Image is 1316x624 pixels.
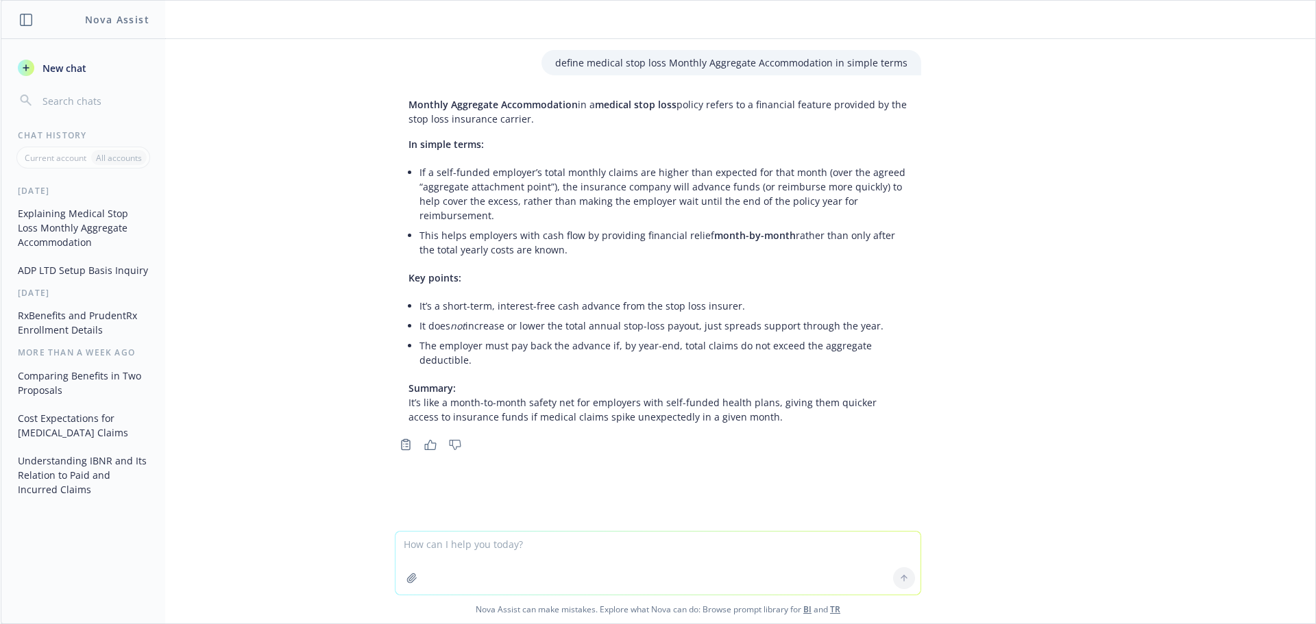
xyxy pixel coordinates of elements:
[12,449,154,501] button: Understanding IBNR and Its Relation to Paid and Incurred Claims
[409,98,578,111] span: Monthly Aggregate Accommodation
[714,229,796,242] span: month-by-month
[85,12,149,27] h1: Nova Assist
[419,225,907,260] li: This helps employers with cash flow by providing financial relief rather than only after the tota...
[12,364,154,401] button: Comparing Benefits in Two Proposals
[1,185,165,197] div: [DATE]
[12,304,154,341] button: RxBenefits and PrudentRx Enrollment Details
[444,435,466,454] button: Thumbs down
[419,162,907,225] li: If a self-funded employer’s total monthly claims are higher than expected for that month (over th...
[40,61,86,75] span: New chat
[409,381,907,424] p: It’s like a month-to-month safety net for employers with self-funded health plans, giving them qu...
[419,316,907,336] li: It does increase or lower the total annual stop-loss payout, just spreads support through the year.
[12,202,154,253] button: Explaining Medical Stop Loss Monthly Aggregate Accommodation
[409,138,484,151] span: In simple terms:
[400,438,412,451] svg: Copy to clipboard
[803,603,812,615] a: BI
[40,91,149,110] input: Search chats
[1,287,165,299] div: [DATE]
[12,407,154,444] button: Cost Expectations for [MEDICAL_DATA] Claims
[96,152,142,164] p: All accounts
[419,336,907,370] li: The employer must pay back the advance if, by year-end, total claims do not exceed the aggregate ...
[409,382,456,395] span: Summary:
[1,129,165,141] div: Chat History
[450,319,465,332] em: not
[25,152,86,164] p: Current account
[409,271,461,284] span: Key points:
[830,603,840,615] a: TR
[419,296,907,316] li: It’s a short-term, interest-free cash advance from the stop loss insurer.
[409,97,907,126] p: in a policy refers to a financial feature provided by the stop loss insurance carrier.
[595,98,677,111] span: medical stop loss
[12,259,154,282] button: ADP LTD Setup Basis Inquiry
[555,55,907,70] p: define medical stop loss Monthly Aggregate Accommodation in simple terms
[1,347,165,358] div: More than a week ago
[12,55,154,80] button: New chat
[6,595,1310,623] span: Nova Assist can make mistakes. Explore what Nova can do: Browse prompt library for and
